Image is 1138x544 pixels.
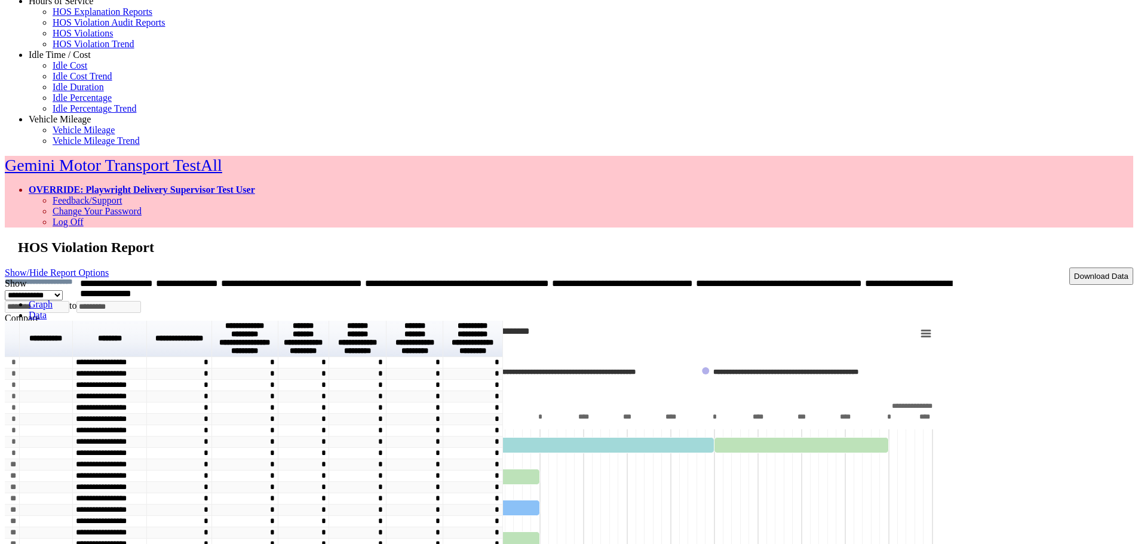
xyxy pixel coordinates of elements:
a: Idle Cost Trend [53,71,112,81]
a: Idle Percentage Trend [53,103,136,113]
a: Gemini Motor Transport TestAll [5,156,222,174]
th: Sort column [278,321,330,357]
th: Sort column [20,321,73,357]
a: Show/Hide Report Options [5,265,109,281]
th: Sort column [443,321,502,357]
th: Sort column [147,321,211,357]
a: Idle Time / Cost [29,50,91,60]
a: HOS Violation Audit Reports [53,17,165,27]
span: to [69,300,76,311]
a: Data [29,310,47,320]
a: Change Your Password [53,206,142,216]
a: Graph [29,299,53,309]
h2: HOS Violation Report [18,239,1133,256]
a: Feedback/Support [53,195,122,205]
a: HOS Violations [53,28,113,38]
a: Vehicle Mileage Trend [53,136,140,146]
a: Idle Duration [53,82,104,92]
label: Compare [5,313,40,323]
button: Download Data [1069,268,1133,285]
a: Vehicle Mileage [29,114,91,124]
label: Show [5,278,26,288]
th: Sort column [329,321,387,357]
a: HOS Explanation Reports [53,7,152,17]
a: Log Off [53,217,84,227]
a: OVERRIDE: Playwright Delivery Supervisor Test User [29,185,255,195]
th: Sort column [212,321,278,357]
a: Vehicle Mileage [53,125,115,135]
a: Idle Cost [53,60,87,70]
th: Sort column [387,321,444,357]
a: Idle Percentage [53,93,112,103]
th: Sort column [73,321,147,357]
a: HOS Violation Trend [53,39,134,49]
